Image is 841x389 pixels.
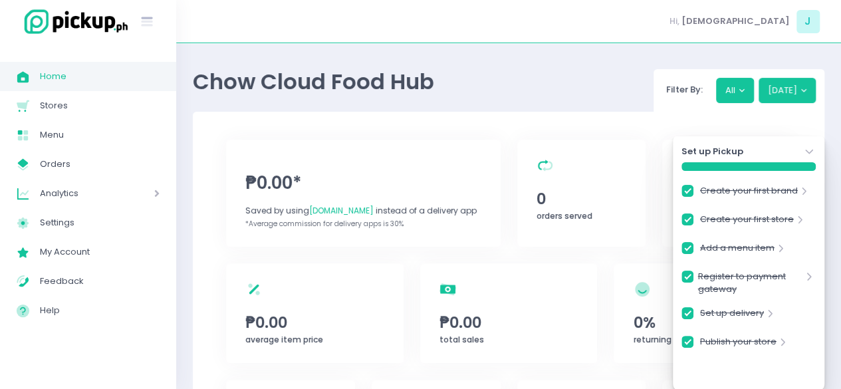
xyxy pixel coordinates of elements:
[697,270,802,296] a: Register to payment gateway
[439,311,578,334] span: ₱0.00
[700,184,798,202] a: Create your first brand
[420,263,598,363] a: ₱0.00total sales
[681,15,790,28] span: [DEMOGRAPHIC_DATA]
[193,66,434,96] span: Chow Cloud Food Hub
[700,335,777,353] a: Publish your store
[245,205,481,217] div: Saved by using instead of a delivery app
[700,241,775,259] a: Add a menu item
[537,210,592,221] span: orders served
[40,156,160,173] span: Orders
[40,97,160,114] span: Stores
[662,140,791,247] a: 0orders
[245,219,404,229] span: *Average commission for delivery apps is 30%
[245,170,481,196] span: ₱0.00*
[40,243,160,261] span: My Account
[439,334,484,345] span: total sales
[716,78,755,103] button: All
[226,263,404,363] a: ₱0.00average item price
[40,214,160,231] span: Settings
[537,188,626,210] span: 0
[245,334,323,345] span: average item price
[40,185,116,202] span: Analytics
[796,10,820,33] span: J
[40,273,160,290] span: Feedback
[681,145,743,158] strong: Set up Pickup
[614,263,791,363] a: 0%returning customers
[634,311,772,334] span: 0%
[700,307,764,324] a: Set up delivery
[40,68,160,85] span: Home
[669,15,679,28] span: Hi,
[309,205,374,216] span: [DOMAIN_NAME]
[634,334,719,345] span: returning customers
[759,78,816,103] button: [DATE]
[517,140,646,247] a: 0orders served
[245,311,384,334] span: ₱0.00
[17,7,130,36] img: logo
[40,126,160,144] span: Menu
[662,83,707,96] span: Filter By:
[40,302,160,319] span: Help
[700,213,794,231] a: Create your first store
